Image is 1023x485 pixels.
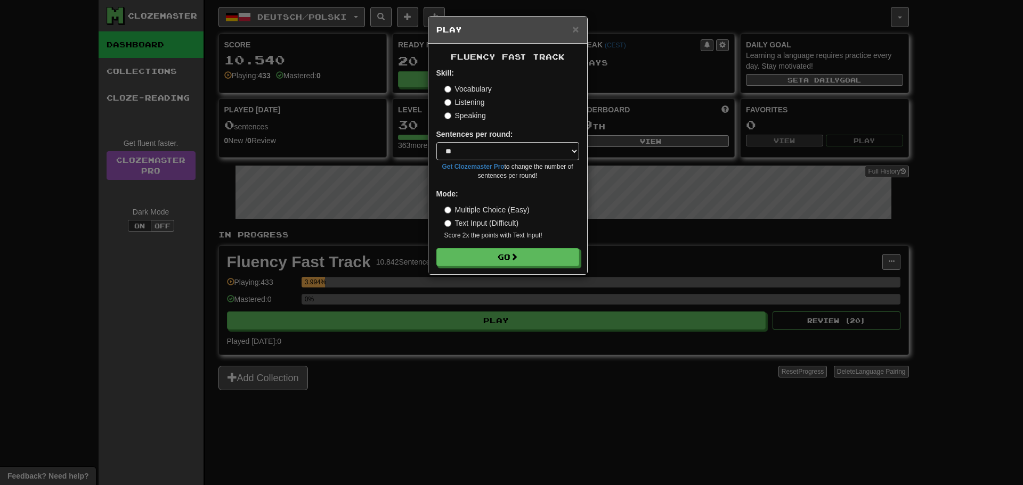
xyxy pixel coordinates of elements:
[444,112,451,119] input: Speaking
[444,97,485,108] label: Listening
[444,86,451,93] input: Vocabulary
[436,248,579,266] button: Go
[436,162,579,180] small: to change the number of sentences per round!
[436,24,579,35] h5: Play
[444,99,451,106] input: Listening
[451,52,565,61] span: Fluency Fast Track
[444,110,486,121] label: Speaking
[444,220,451,227] input: Text Input (Difficult)
[444,84,492,94] label: Vocabulary
[444,231,579,240] small: Score 2x the points with Text Input !
[436,69,454,77] strong: Skill:
[572,23,579,35] span: ×
[436,129,513,139] label: Sentences per round:
[436,190,458,198] strong: Mode:
[572,23,579,35] button: Close
[444,204,530,215] label: Multiple Choice (Easy)
[444,207,451,213] input: Multiple Choice (Easy)
[444,218,519,228] label: Text Input (Difficult)
[442,163,505,170] a: Get Clozemaster Pro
